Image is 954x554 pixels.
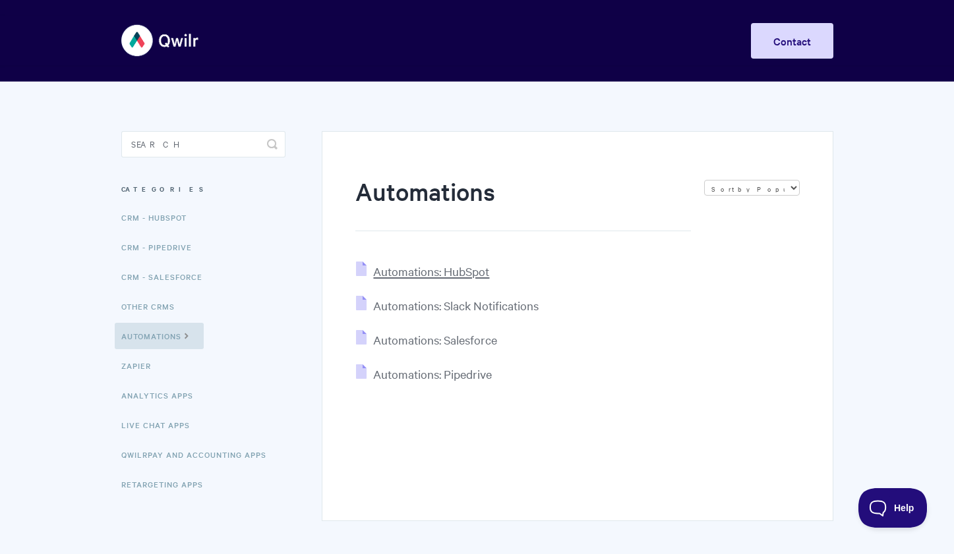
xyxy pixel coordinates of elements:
a: Analytics Apps [121,382,203,408]
a: QwilrPay and Accounting Apps [121,441,276,468]
a: Automations: Salesforce [356,332,497,347]
span: Automations: Pipedrive [373,366,492,381]
a: Automations: HubSpot [356,263,489,279]
a: Zapier [121,352,161,379]
span: Automations: HubSpot [373,263,489,279]
span: Automations: Slack Notifications [373,298,539,313]
iframe: Toggle Customer Support [858,488,928,528]
a: Automations [115,323,204,349]
h1: Automations [355,175,690,231]
a: Live Chat Apps [121,412,200,438]
h3: Categories [121,177,285,201]
input: Search [121,131,285,157]
a: Contact [751,23,833,59]
img: Qwilr Help Center [121,16,200,65]
select: Page reloads on selection [704,180,800,196]
span: Automations: Salesforce [373,332,497,347]
a: CRM - HubSpot [121,204,196,231]
a: CRM - Salesforce [121,263,212,290]
a: Retargeting Apps [121,471,213,497]
a: Other CRMs [121,293,185,319]
a: Automations: Slack Notifications [356,298,539,313]
a: CRM - Pipedrive [121,234,202,260]
a: Automations: Pipedrive [356,366,492,381]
